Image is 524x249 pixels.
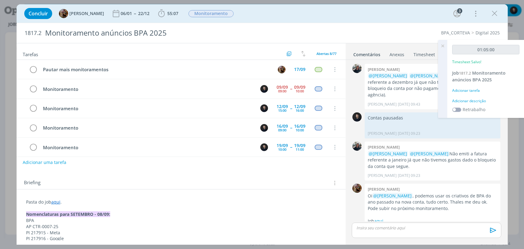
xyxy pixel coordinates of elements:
p: PI 217915 - Meta [26,230,336,236]
div: dialog [17,4,508,245]
b: [PERSON_NAME] [368,144,400,150]
p: [PERSON_NAME] [368,102,397,107]
img: A [59,9,68,18]
p: BPA [26,217,336,224]
div: 09:00 [278,128,286,132]
a: aqui [374,218,383,224]
img: C [260,104,268,112]
div: 10:00 [278,148,286,151]
img: C [260,124,268,132]
div: 09:00 [278,89,286,93]
div: Monitoramento anúncios BPA 2025 [43,25,299,41]
span: -- [134,10,136,16]
button: A[PERSON_NAME] [59,9,104,18]
span: @[PERSON_NAME] [369,73,407,79]
div: Monitoramento [41,85,255,93]
div: 22/12 [138,11,151,16]
span: Briefing [24,179,41,187]
p: Não emiti a fatura referente a janeiro já que não tivemos gastos dado o bloqueio da conta que segue. [368,151,497,169]
span: [PERSON_NAME] [69,11,104,16]
img: M [352,142,362,151]
a: Comentários [353,49,381,58]
div: 06/01 [121,11,133,16]
button: Monitoramento [188,10,234,18]
a: BPA_CORTEVA [441,30,470,36]
p: [PERSON_NAME] [368,131,397,136]
div: 3 [457,8,462,14]
div: 09/09 [277,85,288,89]
img: C [260,85,268,93]
img: M [352,64,362,73]
div: 10:00 [296,89,304,93]
p: Contas pausadas [368,115,497,121]
span: Abertas 8/77 [316,51,336,56]
div: 12/09 [294,104,305,109]
div: 17/09 [294,67,305,72]
div: Anexos [390,52,404,58]
span: [DATE] 09:23 [398,173,420,178]
a: Job1817.2Monitoramento anúncios BPA 2025 [452,70,506,83]
p: Timesheet Salvo! [452,59,481,65]
div: Pautar mais monitoramentos [41,66,272,73]
div: Monitoramento [41,124,255,132]
button: C [260,104,269,113]
div: 15:00 [278,109,286,112]
span: @[PERSON_NAME] [369,151,407,157]
button: Adicionar uma tarefa [22,157,67,168]
div: Adicionar tarefa [452,88,519,93]
img: C [260,143,268,151]
div: Monitoramento [41,105,255,112]
span: 55:07 [167,10,178,16]
div: 19/09 [294,143,305,148]
div: 16/09 [277,124,288,128]
div: Monitoramento [41,144,255,151]
p: Oi , podemos usar os criativos de BPA do ano passado na nova conta, tudo certo. Thales me deu ok.... [368,193,497,212]
p: Não emiti a fatura referente a dezembro já que não tivemos gastos dado o bloqueio da conta por nã... [368,73,497,98]
span: Tarefas [23,50,38,57]
p: Job . [368,218,497,224]
span: Concluir [29,11,48,16]
span: @[PERSON_NAME] [373,193,412,199]
p: AP CTR-0007-25 [26,224,336,230]
label: Retrabalho [463,106,485,113]
span: 1817.2 [25,30,41,37]
span: Monitoramento anúncios BPA 2025 [452,70,506,83]
strong: Nomenclaturas para SETEMBRO - 08/09: [26,211,110,217]
a: Timesheet [413,49,435,58]
img: A [278,66,285,73]
button: C [260,84,269,93]
button: Concluir [24,8,52,19]
span: -- [290,87,292,91]
span: -- [290,126,292,130]
b: [PERSON_NAME] [368,67,400,72]
span: [DATE] 09:23 [398,131,420,136]
div: Adicionar descrição [452,98,519,104]
span: @[PERSON_NAME] [410,73,448,79]
div: 09/09 [294,85,305,89]
p: [PERSON_NAME] [368,173,397,178]
div: 12/09 [277,104,288,109]
img: A [352,184,362,193]
b: [PERSON_NAME] [368,186,400,192]
div: 11:00 [296,148,304,151]
p: Pasta do job . [26,199,336,205]
button: C [260,142,269,152]
div: 19/09 [277,143,288,148]
button: 3 [452,9,462,18]
span: @[PERSON_NAME] [410,151,448,157]
img: arrow-down-up.svg [301,51,305,56]
span: [DATE] 09:43 [398,102,420,107]
div: 16:00 [296,109,304,112]
a: aqui [51,199,60,205]
button: C [260,123,269,132]
a: Digital 2025 [475,30,500,36]
button: 55:07 [157,9,180,18]
p: PI 217916 - Google [26,235,336,242]
span: -- [290,106,292,111]
div: 16/09 [294,124,305,128]
img: C [352,112,362,122]
button: A [277,65,286,74]
div: 10:00 [296,128,304,132]
span: -- [290,145,292,149]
